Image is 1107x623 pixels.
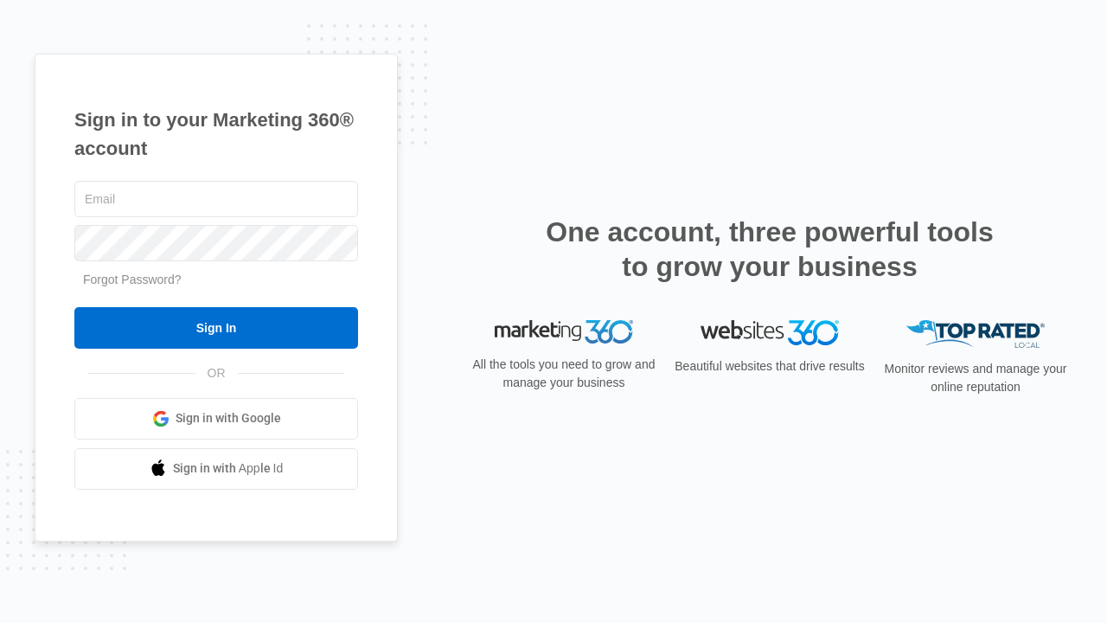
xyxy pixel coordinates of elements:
[495,320,633,344] img: Marketing 360
[173,459,284,478] span: Sign in with Apple Id
[74,448,358,490] a: Sign in with Apple Id
[701,320,839,345] img: Websites 360
[74,307,358,349] input: Sign In
[83,273,182,286] a: Forgot Password?
[74,181,358,217] input: Email
[176,409,281,427] span: Sign in with Google
[906,320,1045,349] img: Top Rated Local
[673,357,867,376] p: Beautiful websites that drive results
[467,356,661,392] p: All the tools you need to grow and manage your business
[74,106,358,163] h1: Sign in to your Marketing 360® account
[74,398,358,440] a: Sign in with Google
[195,364,238,382] span: OR
[879,360,1072,396] p: Monitor reviews and manage your online reputation
[541,215,999,284] h2: One account, three powerful tools to grow your business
